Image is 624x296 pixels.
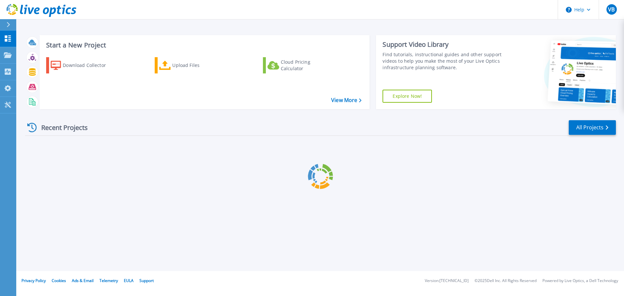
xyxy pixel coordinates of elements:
a: Ads & Email [72,278,94,283]
span: VB [608,7,615,12]
a: All Projects [569,120,616,135]
a: EULA [124,278,134,283]
li: Version: [TECHNICAL_ID] [425,279,469,283]
div: Cloud Pricing Calculator [281,59,333,72]
div: Upload Files [172,59,224,72]
li: © 2025 Dell Inc. All Rights Reserved [474,279,537,283]
a: View More [331,97,361,103]
a: Telemetry [99,278,118,283]
div: Recent Projects [25,120,97,135]
a: Upload Files [155,57,227,73]
a: Support [139,278,154,283]
div: Download Collector [63,59,115,72]
a: Download Collector [46,57,119,73]
div: Support Video Library [383,40,505,49]
a: Privacy Policy [21,278,46,283]
a: Cookies [52,278,66,283]
div: Find tutorials, instructional guides and other support videos to help you make the most of your L... [383,51,505,71]
a: Explore Now! [383,90,432,103]
a: Cloud Pricing Calculator [263,57,335,73]
li: Powered by Live Optics, a Dell Technology [542,279,618,283]
h3: Start a New Project [46,42,361,49]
